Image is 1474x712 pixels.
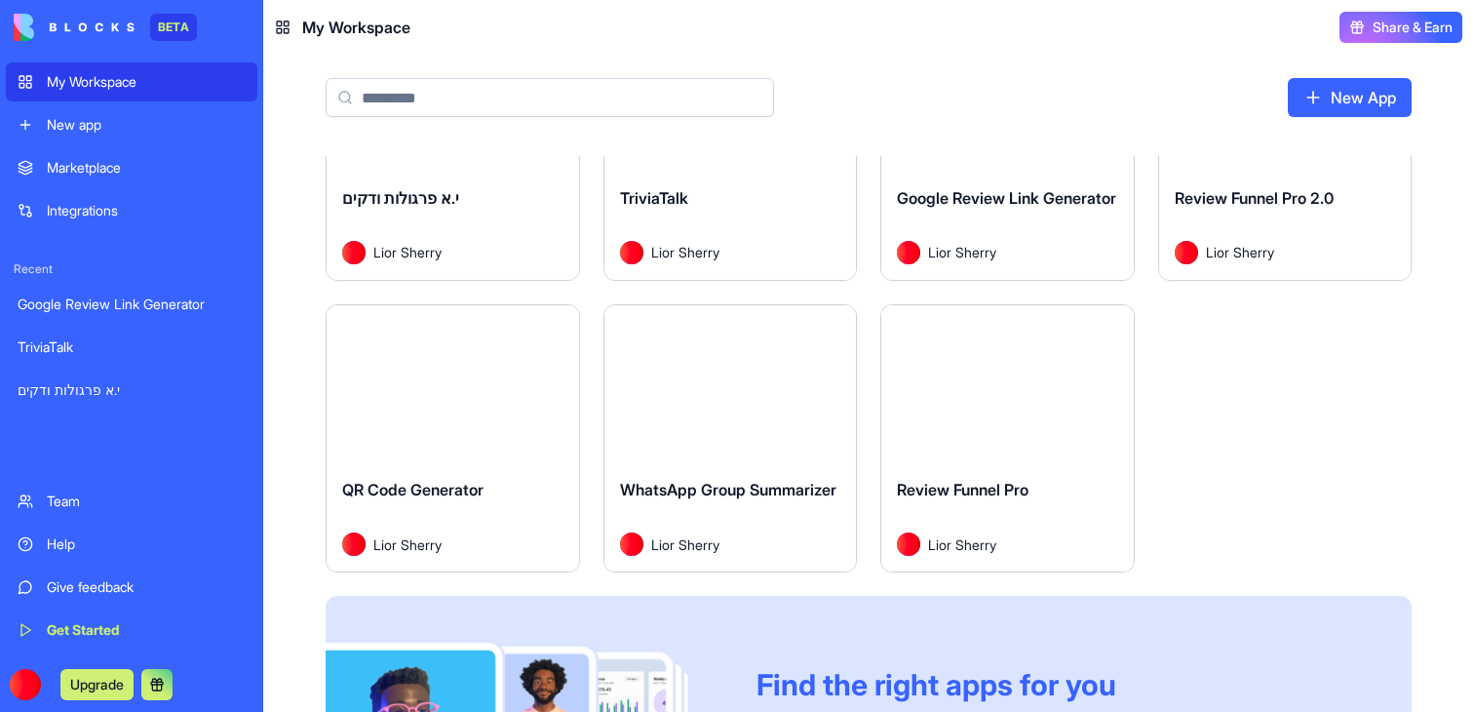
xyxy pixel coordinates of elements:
span: QR Code Generator [342,480,484,499]
a: Google Review Link Generator [6,285,257,324]
img: Avatar [897,533,920,556]
span: Lior Sherry [928,534,996,555]
button: Share & Earn [1339,12,1462,43]
div: י.א פרגולות ודקים [18,380,246,400]
a: New app [6,105,257,144]
button: Upgrade [60,669,134,700]
span: Recent [6,261,257,277]
a: Upgrade [60,674,134,693]
span: TriviaTalk [620,188,688,208]
div: New app [47,115,246,135]
div: Find the right apps for you [756,667,1365,702]
span: Review Funnel Pro 2.0 [1175,188,1334,208]
div: Get Started [47,620,246,640]
a: QR Code GeneratorAvatarLior Sherry [326,304,580,574]
a: Review Funnel ProAvatarLior Sherry [880,304,1135,574]
span: Share & Earn [1373,18,1453,37]
a: Integrations [6,191,257,230]
img: Avatar [620,533,643,556]
span: Review Funnel Pro [897,480,1028,499]
div: TriviaTalk [18,337,246,357]
a: Give feedback [6,568,257,607]
span: Lior Sherry [928,242,996,262]
img: Avatar [620,241,643,264]
a: WhatsApp Group SummarizerAvatarLior Sherry [603,304,858,574]
img: ACg8ocKkVFSaPLrOoQeBSeFMyjk5rxEBDp8JnGzG-yG5m9aS5dipWHRM=s96-c [10,669,41,700]
span: Lior Sherry [651,242,719,262]
img: Avatar [342,533,366,556]
a: Help [6,525,257,564]
span: י.א פרגולות ודקים [342,188,459,208]
div: My Workspace [47,72,246,92]
div: BETA [150,14,197,41]
img: Avatar [1175,241,1198,264]
span: WhatsApp Group Summarizer [620,480,836,499]
a: י.א פרגולות ודקים [6,371,257,410]
a: Marketplace [6,148,257,187]
span: My Workspace [302,16,410,39]
a: Team [6,482,257,521]
img: logo [14,14,135,41]
div: Give feedback [47,577,246,597]
a: Get Started [6,611,257,650]
div: Help [47,534,246,554]
div: Google Review Link Generator [18,295,246,314]
span: Google Review Link Generator [897,188,1116,208]
div: Marketplace [47,158,246,178]
a: New App [1288,78,1412,117]
span: Lior Sherry [373,534,442,555]
img: Avatar [897,241,920,264]
span: Lior Sherry [651,534,719,555]
span: Lior Sherry [373,242,442,262]
div: Integrations [47,201,246,220]
a: BETA [14,14,197,41]
span: Lior Sherry [1206,242,1274,262]
img: Avatar [342,241,366,264]
div: Team [47,492,246,511]
a: TriviaTalk [6,328,257,367]
a: My Workspace [6,62,257,101]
